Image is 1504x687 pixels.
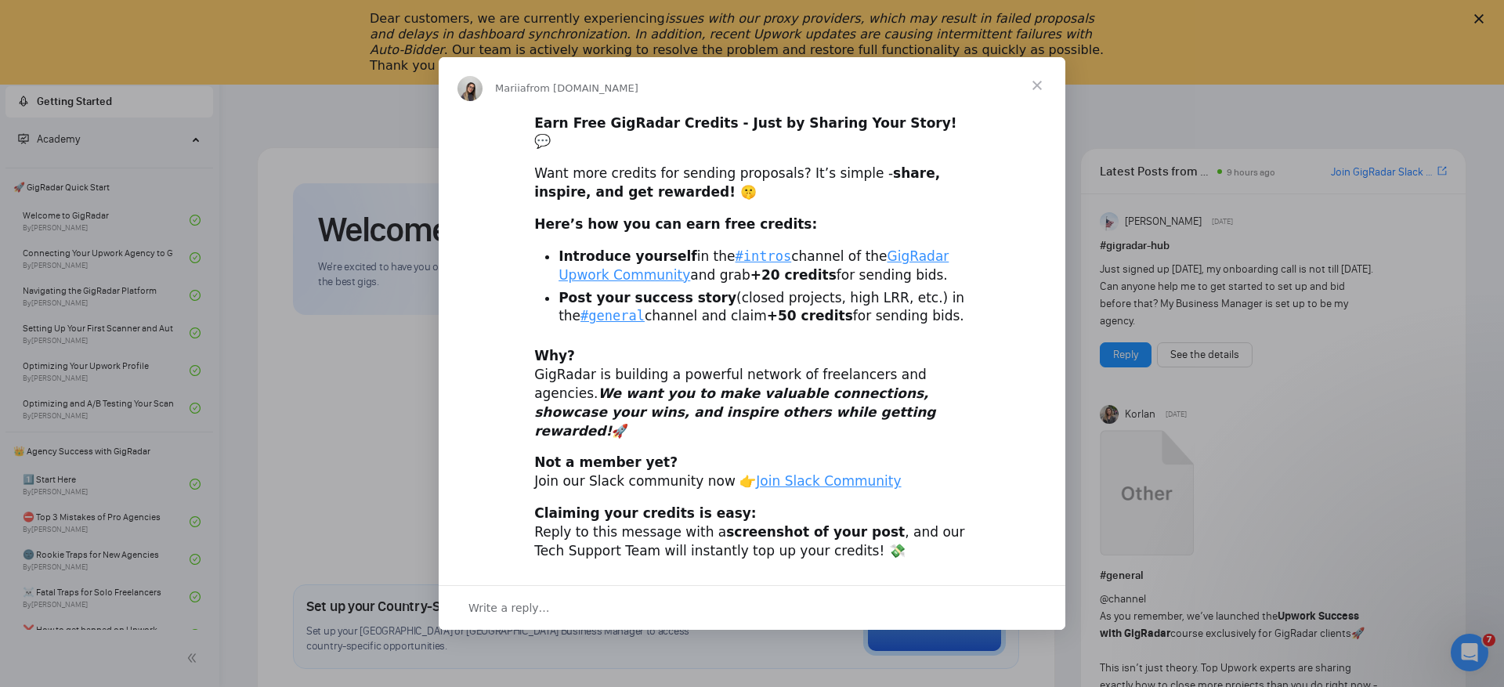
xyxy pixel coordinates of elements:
b: Claiming your credits is easy: [534,505,757,521]
b: +50 credits [767,308,853,324]
li: (closed projects, high LRR, etc.) in the channel and claim for sending bids. [559,289,970,327]
li: in the channel of the and grab for sending bids. [559,248,970,285]
span: Mariia [495,82,526,94]
a: #intros [736,248,792,264]
div: Join our Slack community now 👉 [534,454,970,491]
b: +20 credits [750,267,837,283]
span: Write a reply… [468,598,550,618]
div: Reply to this message with a , and our Tech Support Team will instantly top up your credits! 💸 [534,504,970,560]
i: issues with our proxy providers, which may result in failed proposals and delays in dashboard syn... [370,11,1094,57]
div: Close [1474,14,1490,24]
i: We want you to make valuable connections, showcase your wins, and inspire others while getting re... [534,385,935,439]
div: Open conversation and reply [439,585,1065,630]
b: screenshot of your post [726,524,905,540]
span: from [DOMAIN_NAME] [526,82,638,94]
div: GigRadar is building a powerful network of freelancers and agencies. 🚀 [534,347,970,440]
b: Earn Free GigRadar Credits - Just by Sharing Your Story! [534,115,956,131]
b: Introduce yourself [559,248,697,264]
b: Post your success story [559,290,736,306]
div: Want more credits for sending proposals? It’s simple - [534,165,970,202]
span: Close [1009,57,1065,114]
a: Join Slack Community [756,473,901,489]
div: 💬 [534,114,970,152]
a: #general [580,308,645,324]
img: Profile image for Mariia [457,76,483,101]
b: Not a member yet? [534,454,678,470]
b: Here’s how you can earn free credits: [534,216,817,232]
div: Dear customers, we are currently experiencing . Our team is actively working to resolve the probl... [370,11,1109,74]
b: Why? [534,348,575,363]
a: GigRadar Upwork Community [559,248,949,283]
